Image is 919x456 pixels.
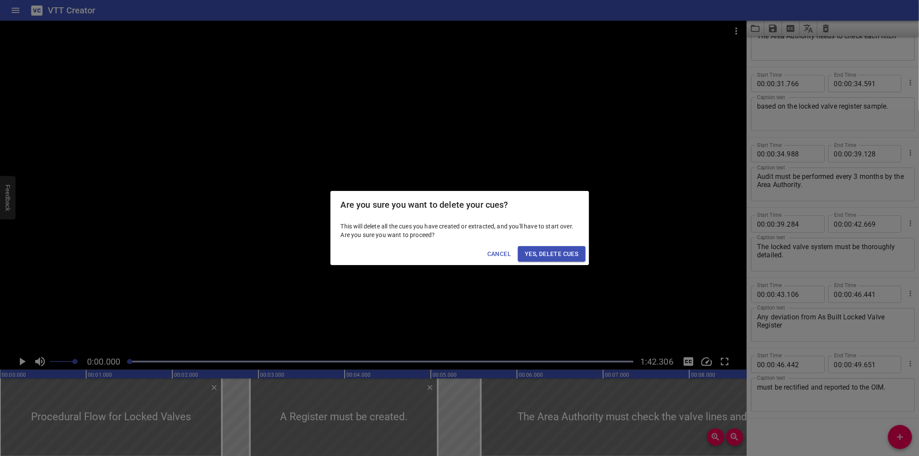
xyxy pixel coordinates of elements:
[330,219,589,243] div: This will delete all the cues you have created or extracted, and you'll have to start over. Are y...
[525,249,578,259] span: Yes, Delete Cues
[341,198,579,212] h2: Are you sure you want to delete your cues?
[487,249,511,259] span: Cancel
[518,246,585,262] button: Yes, Delete Cues
[484,246,514,262] button: Cancel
